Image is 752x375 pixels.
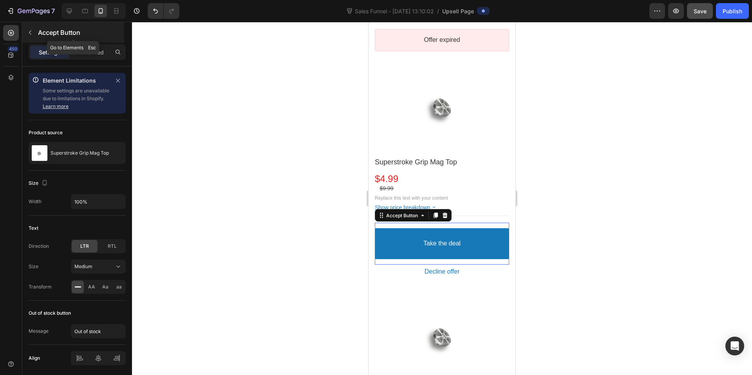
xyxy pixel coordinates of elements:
[3,3,58,19] button: 7
[71,260,126,274] button: Medium
[71,195,125,209] input: Auto
[7,46,19,52] div: 450
[694,8,707,14] span: Save
[29,225,38,232] div: Text
[29,328,49,335] div: Message
[442,7,474,15] span: Upsell Page
[51,150,109,156] p: Superstroke Grip Mag Top
[51,6,55,16] p: 7
[723,7,742,15] div: Publish
[29,243,49,250] div: Direction
[29,283,52,290] div: Transform
[80,243,89,250] span: LTR
[687,3,713,19] button: Save
[32,145,47,161] img: product feature img
[116,283,122,290] span: aa
[43,103,69,109] a: Learn more
[43,76,110,85] p: Element Limitations
[29,129,63,136] div: Product source
[29,310,71,317] div: Out of stock button
[29,355,40,362] div: Align
[43,87,110,110] p: Some settings are unavailable due to limitations in Shopify.
[29,263,38,270] div: Size
[102,283,108,290] span: Aa
[88,283,95,290] span: AA
[437,7,439,15] span: /
[29,178,49,189] div: Size
[38,28,123,37] p: Accept Button
[716,3,749,19] button: Publish
[725,337,744,355] div: Open Intercom Messenger
[108,243,117,250] span: RTL
[39,48,61,56] p: Settings
[74,263,92,269] span: Medium
[353,7,436,15] span: Sales Funnel - [DATE] 13:10:02
[369,22,515,375] iframe: Design area
[29,198,42,205] div: Width
[77,48,104,56] p: Advanced
[148,3,179,19] div: Undo/Redo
